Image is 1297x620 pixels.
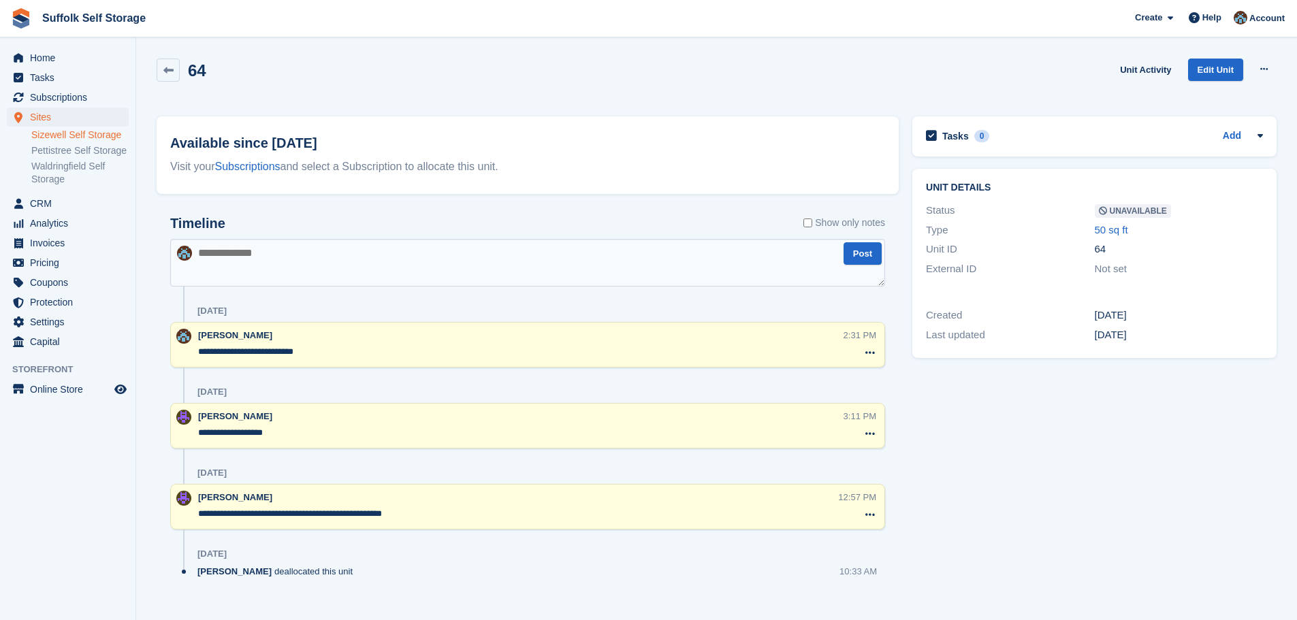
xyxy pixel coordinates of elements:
[7,253,129,272] a: menu
[7,273,129,292] a: menu
[838,491,876,504] div: 12:57 PM
[926,327,1094,343] div: Last updated
[176,491,191,506] img: Emma
[926,308,1094,323] div: Created
[926,242,1094,257] div: Unit ID
[7,194,129,213] a: menu
[30,293,112,312] span: Protection
[7,332,129,351] a: menu
[30,253,112,272] span: Pricing
[30,194,112,213] span: CRM
[7,48,129,67] a: menu
[1135,11,1162,25] span: Create
[198,411,272,421] span: [PERSON_NAME]
[1095,261,1263,277] div: Not set
[197,549,227,559] div: [DATE]
[30,48,112,67] span: Home
[1095,224,1128,235] a: 50 sq ft
[197,468,227,478] div: [DATE]
[31,129,129,142] a: Sizewell Self Storage
[7,214,129,233] a: menu
[942,130,969,142] h2: Tasks
[197,565,359,578] div: deallocated this unit
[198,330,272,340] span: [PERSON_NAME]
[197,387,227,397] div: [DATE]
[926,223,1094,238] div: Type
[37,7,151,29] a: Suffolk Self Storage
[1115,59,1176,81] a: Unit Activity
[7,312,129,331] a: menu
[1095,242,1263,257] div: 64
[844,242,882,265] button: Post
[926,182,1263,193] h2: Unit details
[1095,308,1263,323] div: [DATE]
[176,410,191,425] img: Emma
[30,108,112,127] span: Sites
[7,108,129,127] a: menu
[30,68,112,87] span: Tasks
[1223,129,1241,144] a: Add
[197,565,272,578] span: [PERSON_NAME]
[30,380,112,399] span: Online Store
[30,273,112,292] span: Coupons
[30,88,112,107] span: Subscriptions
[177,246,192,261] img: Lisa Furneaux
[1202,11,1221,25] span: Help
[30,233,112,252] span: Invoices
[844,410,876,423] div: 3:11 PM
[198,492,272,502] span: [PERSON_NAME]
[170,216,225,231] h2: Timeline
[1095,327,1263,343] div: [DATE]
[112,381,129,397] a: Preview store
[7,293,129,312] a: menu
[215,161,281,172] a: Subscriptions
[7,88,129,107] a: menu
[188,61,206,80] h2: 64
[30,332,112,351] span: Capital
[176,329,191,344] img: Lisa Furneaux
[839,565,877,578] div: 10:33 AM
[974,130,990,142] div: 0
[31,144,129,157] a: Pettistree Self Storage
[197,306,227,316] div: [DATE]
[7,233,129,252] a: menu
[926,203,1094,218] div: Status
[1234,11,1247,25] img: Lisa Furneaux
[1249,12,1285,25] span: Account
[31,160,129,186] a: Waldringfield Self Storage
[7,68,129,87] a: menu
[170,133,885,153] h2: Available since [DATE]
[844,329,876,342] div: 2:31 PM
[12,363,135,376] span: Storefront
[926,261,1094,277] div: External ID
[1095,204,1171,218] span: Unavailable
[803,216,812,230] input: Show only notes
[7,380,129,399] a: menu
[11,8,31,29] img: stora-icon-8386f47178a22dfd0bd8f6a31ec36ba5ce8667c1dd55bd0f319d3a0aa187defe.svg
[803,216,885,230] label: Show only notes
[30,214,112,233] span: Analytics
[30,312,112,331] span: Settings
[170,159,885,175] div: Visit your and select a Subscription to allocate this unit.
[1188,59,1243,81] a: Edit Unit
